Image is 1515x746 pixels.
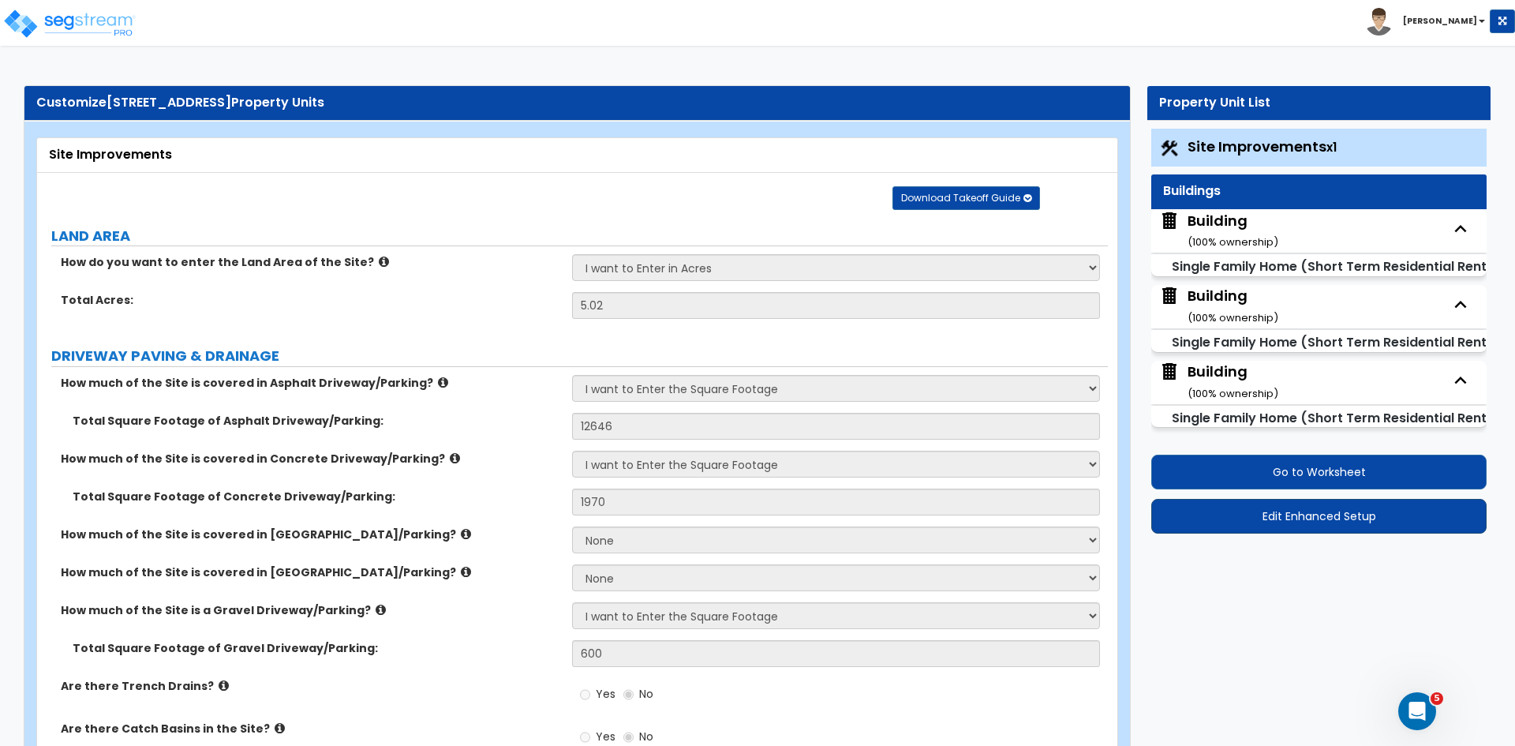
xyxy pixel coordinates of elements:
[1159,211,1278,251] span: Building
[61,292,560,308] label: Total Acres:
[1151,455,1487,489] button: Go to Worksheet
[1403,15,1477,27] b: [PERSON_NAME]
[596,729,615,744] span: Yes
[1151,499,1487,534] button: Edit Enhanced Setup
[73,640,560,656] label: Total Square Footage of Gravel Driveway/Parking:
[1365,8,1393,36] img: avatar.png
[1159,138,1180,159] img: Construction.png
[1159,286,1180,306] img: building.svg
[73,413,560,429] label: Total Square Footage of Asphalt Driveway/Parking:
[379,256,389,268] i: click for more info!
[219,680,229,692] i: click for more info!
[1188,137,1337,156] span: Site Improvements
[1163,182,1475,201] div: Buildings
[107,93,231,111] span: [STREET_ADDRESS]
[61,451,560,467] label: How much of the Site is covered in Concrete Driveway/Parking?
[1188,234,1278,249] small: ( 100 % ownership)
[1188,286,1278,326] div: Building
[450,452,460,464] i: click for more info!
[1431,692,1443,705] span: 5
[580,729,590,746] input: Yes
[1172,257,1505,276] small: Single Family Home (Short Term Residential Rental)
[1159,286,1278,326] span: Building
[639,729,653,744] span: No
[51,226,1108,246] label: LAND AREA
[1326,139,1337,156] small: x1
[36,94,1118,112] div: Customize Property Units
[275,722,285,734] i: click for more info!
[61,602,560,618] label: How much of the Site is a Gravel Driveway/Parking?
[1188,211,1278,251] div: Building
[1159,362,1278,402] span: Building
[1188,362,1278,402] div: Building
[61,527,560,542] label: How much of the Site is covered in [GEOGRAPHIC_DATA]/Parking?
[2,8,137,39] img: logo_pro_r.png
[61,375,560,391] label: How much of the Site is covered in Asphalt Driveway/Parking?
[580,686,590,703] input: Yes
[623,729,634,746] input: No
[73,489,560,504] label: Total Square Footage of Concrete Driveway/Parking:
[461,528,471,540] i: click for more info!
[461,566,471,578] i: click for more info!
[49,146,1105,164] div: Site Improvements
[623,686,634,703] input: No
[1159,362,1180,382] img: building.svg
[1188,310,1278,325] small: ( 100 % ownership)
[1159,94,1479,112] div: Property Unit List
[438,377,448,388] i: click for more info!
[892,186,1040,210] button: Download Takeoff Guide
[61,564,560,580] label: How much of the Site is covered in [GEOGRAPHIC_DATA]/Parking?
[1398,692,1436,730] iframe: Intercom live chat
[596,686,615,702] span: Yes
[61,721,560,737] label: Are there Catch Basins in the Site?
[1172,333,1505,351] small: Single Family Home (Short Term Residential Rental)
[1188,386,1278,401] small: ( 100 % ownership)
[1159,211,1180,231] img: building.svg
[901,191,1020,204] span: Download Takeoff Guide
[1172,409,1505,427] small: Single Family Home (Short Term Residential Rental)
[61,678,560,694] label: Are there Trench Drains?
[376,604,386,616] i: click for more info!
[51,346,1108,366] label: DRIVEWAY PAVING & DRAINAGE
[61,254,560,270] label: How do you want to enter the Land Area of the Site?
[639,686,653,702] span: No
